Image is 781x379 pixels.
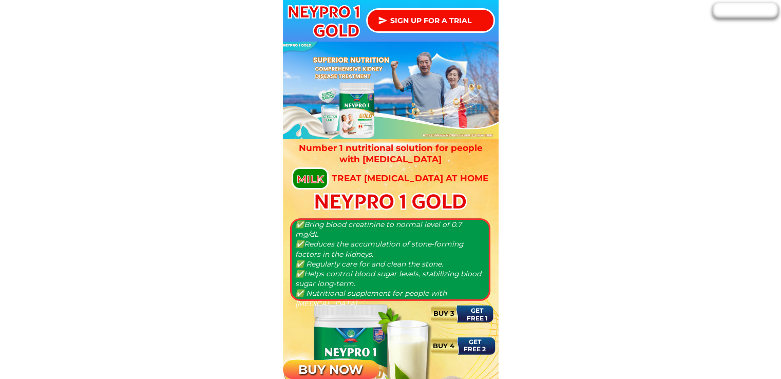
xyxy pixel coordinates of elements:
[297,142,484,165] h3: Number 1 nutritional solution for people with [MEDICAL_DATA]
[427,340,460,351] h3: BUY 4
[325,173,494,184] h3: Treat [MEDICAL_DATA] at home
[460,338,489,353] h3: GET FREE 2
[463,307,492,322] h3: GET FREE 1
[295,171,325,187] h3: milk
[295,220,484,309] h3: ✅Bring blood creatinine to normal level of 0.7 mg/dL ✅Reduces the accumulation of stone-forming f...
[368,10,493,31] p: SIGN UP FOR A TRIAL
[427,308,460,319] h3: BUY 3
